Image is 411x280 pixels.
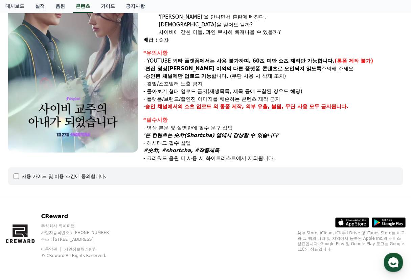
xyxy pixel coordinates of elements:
[143,139,403,147] p: - 해시태그 필수 삽입
[145,103,218,110] strong: 승인 채널에서의 쇼츠 업로드 외
[233,66,321,72] strong: 다른 플랫폼 콘텐츠로 오인되지 않도록
[159,21,403,29] div: [DEMOGRAPHIC_DATA]을 믿어도 될까?
[145,66,231,72] strong: 편집 영상[PERSON_NAME] 이외의
[143,103,403,111] p: -
[143,116,403,124] div: *필수사항
[41,247,62,252] a: 이용약관
[143,132,279,138] em: '본 컨텐츠는 숏챠(Shortcha) 앱에서 감상할 수 있습니다'
[41,230,123,235] p: 사업자등록번호 : [PHONE_NUMBER]
[143,88,403,95] p: - 몰아보기 형태 업로드 금지(재생목록, 제목 등에 포함된 경우도 해당)
[143,57,403,65] p: - YOUTUBE 외
[143,72,403,80] p: - 합니다. (무단 사용 시 삭제 조치)
[143,124,403,132] p: - 영상 본문 및 설명란에 필수 문구 삽입
[220,103,348,110] strong: 롱폼 제작, 외부 유출, 불펌, 무단 사용 모두 금지됩니다.
[22,173,107,180] div: 사용 가이드 및 이용 조건에 동의합니다.
[143,49,403,57] div: *유의사항
[143,80,403,88] p: - 결말/스포일러 노출 금지
[159,6,403,21] div: 납치된 '[PERSON_NAME]'은 [PERSON_NAME]과 함께 탈출을 계획하지만, 의문의 남자 '[PERSON_NAME]'을 만나면서 혼란에 빠진다.
[2,214,45,231] a: 홈
[335,58,373,64] strong: (롱폼 제작 불가)
[41,223,123,229] p: 주식회사 와이피랩
[143,95,403,103] p: - 플랫폼/브랜드/출연진 이미지를 훼손하는 콘텐츠 제작 금지
[143,155,403,162] p: - 크리워드 음원 미 사용 시 화이트리스트에서 제외됩니다.
[62,225,70,230] span: 대화
[105,225,113,230] span: 설정
[64,247,97,252] a: 개인정보처리방침
[143,36,157,44] div: 배급 :
[145,73,211,79] strong: 승인된 채널에만 업로드 가능
[178,58,335,64] strong: 타 플랫폼에서는 사용 불가하며, 60초 미만 쇼츠 제작만 가능합니다.
[21,225,25,230] span: 홈
[41,253,123,258] p: © CReward All Rights Reserved.
[41,212,123,220] p: CReward
[45,214,87,231] a: 대화
[159,28,403,36] div: 사이비에 갇힌 이들, 과연 무사히 빠져나올 수 있을까?
[159,36,403,44] div: 숏챠
[143,65,403,73] p: - 주의해 주세요.
[41,237,123,242] p: 주소 : [STREET_ADDRESS]
[297,230,406,252] p: App Store, iCloud, iCloud Drive 및 iTunes Store는 미국과 그 밖의 나라 및 지역에서 등록된 Apple Inc.의 서비스 상표입니다. Goo...
[87,214,130,231] a: 설정
[143,147,219,154] em: #숏챠, #shortcha, #작품제목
